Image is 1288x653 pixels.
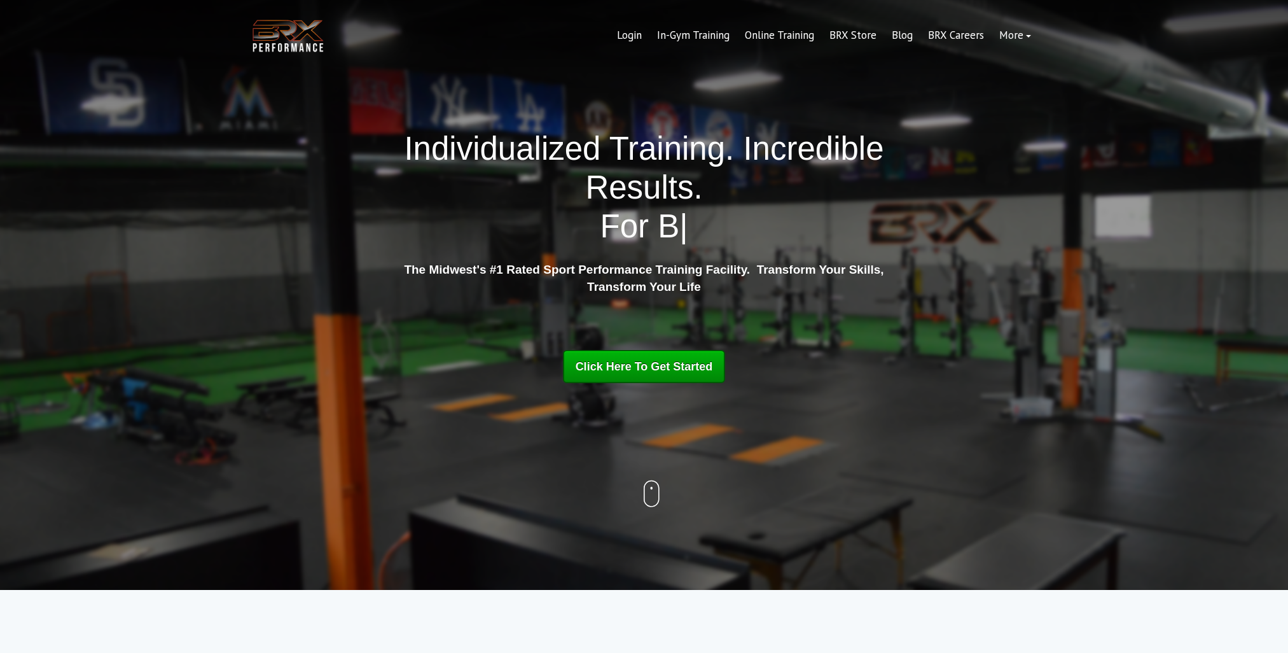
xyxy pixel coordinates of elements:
[563,350,726,383] a: Click Here To Get Started
[679,208,688,244] span: |
[992,20,1039,51] a: More
[609,20,1039,51] div: Navigation Menu
[609,20,649,51] a: Login
[600,208,680,244] span: For B
[576,360,713,373] span: Click Here To Get Started
[250,17,326,55] img: BRX Transparent Logo-2
[884,20,920,51] a: Blog
[404,263,883,293] strong: The Midwest's #1 Rated Sport Performance Training Facility. Transform Your Skills, Transform Your...
[737,20,822,51] a: Online Training
[822,20,884,51] a: BRX Store
[920,20,992,51] a: BRX Careers
[399,129,889,246] h1: Individualized Training. Incredible Results.
[649,20,737,51] a: In-Gym Training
